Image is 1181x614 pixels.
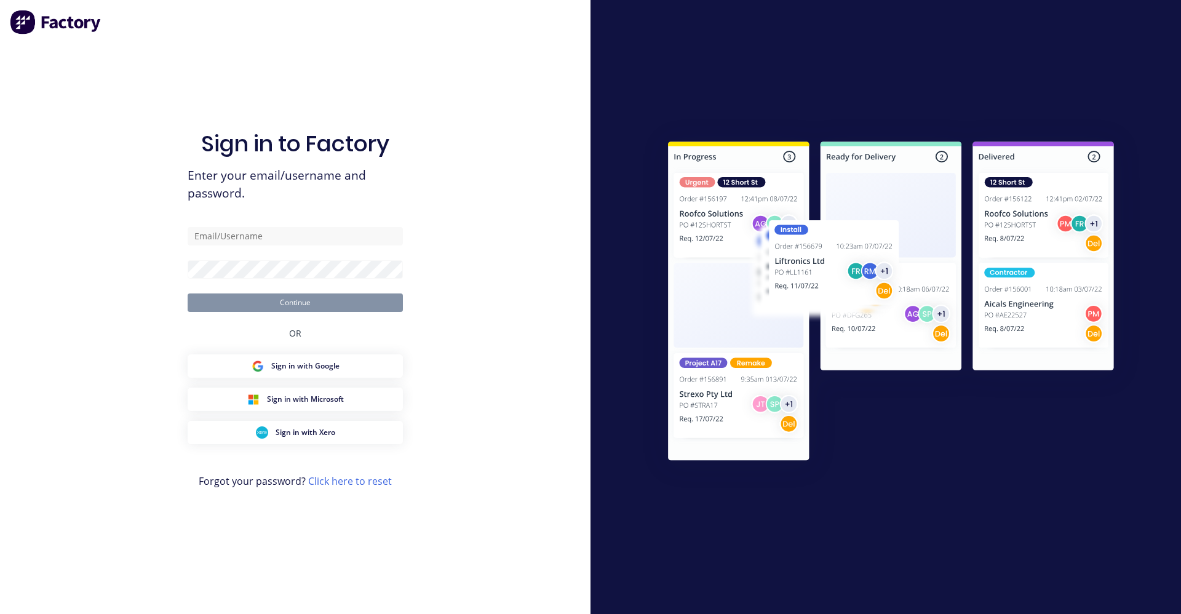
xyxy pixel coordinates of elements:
[199,474,392,488] span: Forgot your password?
[256,426,268,439] img: Xero Sign in
[641,117,1141,490] img: Sign in
[276,427,335,438] span: Sign in with Xero
[271,361,340,372] span: Sign in with Google
[188,354,403,378] button: Google Sign inSign in with Google
[188,167,403,202] span: Enter your email/username and password.
[188,293,403,312] button: Continue
[188,227,403,245] input: Email/Username
[201,130,389,157] h1: Sign in to Factory
[10,10,102,34] img: Factory
[289,312,301,354] div: OR
[252,360,264,372] img: Google Sign in
[267,394,344,405] span: Sign in with Microsoft
[188,388,403,411] button: Microsoft Sign inSign in with Microsoft
[247,393,260,405] img: Microsoft Sign in
[308,474,392,488] a: Click here to reset
[188,421,403,444] button: Xero Sign inSign in with Xero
